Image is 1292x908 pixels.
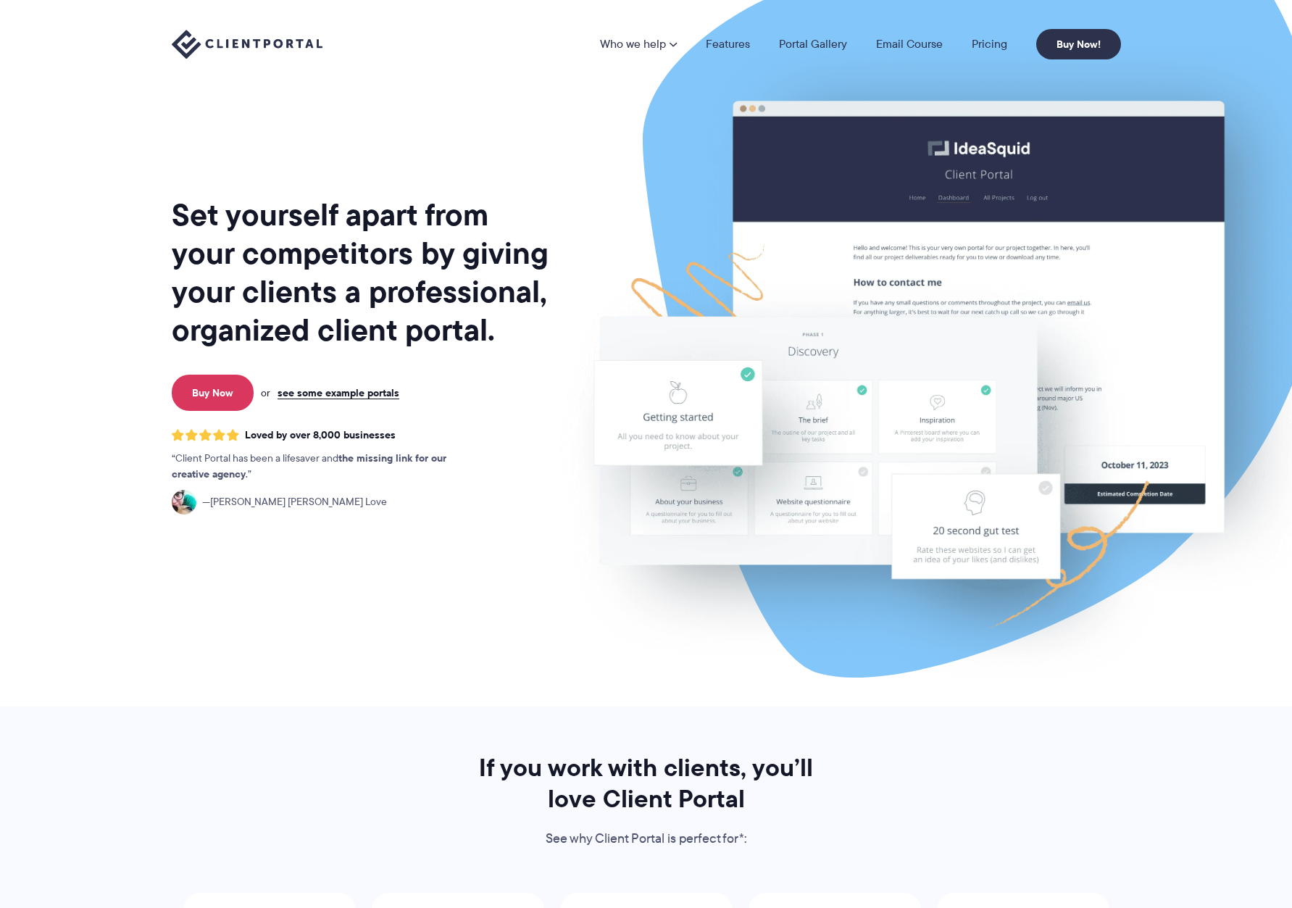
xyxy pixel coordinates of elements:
[459,752,833,815] h2: If you work with clients, you’ll love Client Portal
[261,386,270,399] span: or
[706,38,750,50] a: Features
[779,38,847,50] a: Portal Gallery
[245,429,396,441] span: Loved by over 8,000 businesses
[278,386,399,399] a: see some example portals
[972,38,1007,50] a: Pricing
[459,828,833,850] p: See why Client Portal is perfect for*:
[1036,29,1121,59] a: Buy Now!
[876,38,943,50] a: Email Course
[202,494,387,510] span: [PERSON_NAME] [PERSON_NAME] Love
[172,375,254,411] a: Buy Now
[600,38,677,50] a: Who we help
[172,450,446,482] strong: the missing link for our creative agency
[172,196,551,349] h1: Set yourself apart from your competitors by giving your clients a professional, organized client ...
[172,451,476,483] p: Client Portal has been a lifesaver and .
